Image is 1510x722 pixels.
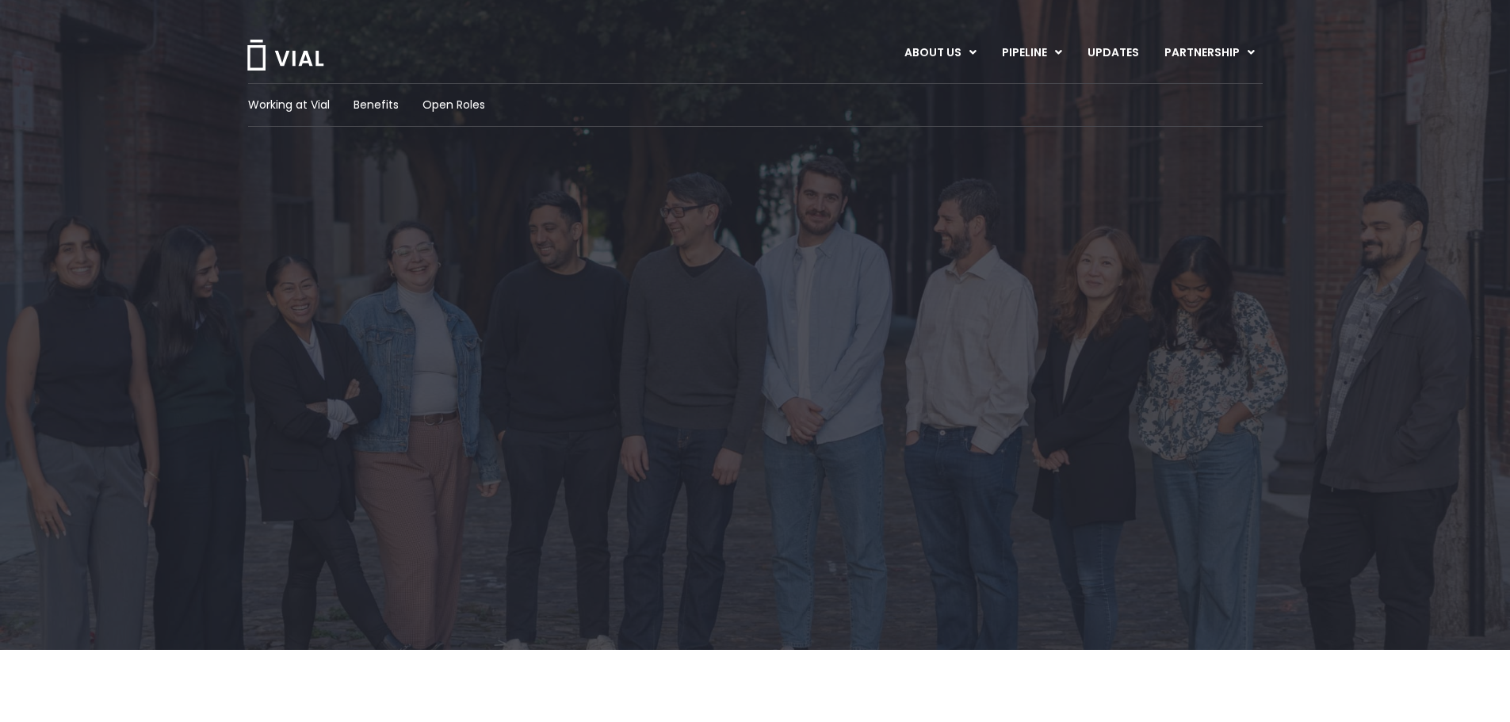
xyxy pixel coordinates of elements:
[246,40,325,71] img: Vial Logo
[989,40,1074,67] a: PIPELINEMenu Toggle
[248,97,330,113] a: Working at Vial
[1075,40,1151,67] a: UPDATES
[422,97,485,113] a: Open Roles
[1152,40,1267,67] a: PARTNERSHIPMenu Toggle
[354,97,399,113] a: Benefits
[892,40,988,67] a: ABOUT USMenu Toggle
